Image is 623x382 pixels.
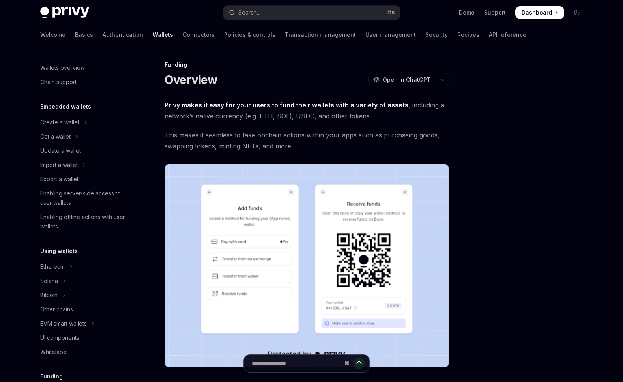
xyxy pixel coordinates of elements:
div: UI components [40,333,79,343]
div: Whitelabel [40,347,68,357]
div: Ethereum [40,262,65,272]
img: images/Funding.png [165,164,449,367]
a: Support [484,9,506,17]
h5: Using wallets [40,246,78,256]
a: Whitelabel [34,345,135,359]
a: Enabling offline actions with user wallets [34,210,135,234]
a: Welcome [40,25,65,44]
a: Basics [75,25,93,44]
div: Enabling server-side access to user wallets [40,189,130,208]
a: Transaction management [285,25,356,44]
div: Other chains [40,305,73,314]
span: Open in ChatGPT [383,76,431,84]
button: Send message [354,358,365,369]
a: Recipes [457,25,479,44]
div: Wallets overview [40,63,85,73]
h1: Overview [165,73,218,87]
a: Wallets [153,25,173,44]
a: Wallets overview [34,61,135,75]
button: Toggle Ethereum section [34,260,135,274]
div: Import a wallet [40,160,78,170]
img: dark logo [40,7,89,18]
a: Policies & controls [224,25,275,44]
a: UI components [34,331,135,345]
div: Enabling offline actions with user wallets [40,212,130,231]
button: Toggle dark mode [571,6,583,19]
strong: Privy makes it easy for your users to fund their wallets with a variety of assets [165,101,408,109]
div: Update a wallet [40,146,81,155]
a: API reference [489,25,526,44]
input: Ask a question... [252,355,341,372]
div: Bitcoin [40,290,58,300]
button: Toggle EVM smart wallets section [34,316,135,331]
a: Authentication [103,25,143,44]
a: Demo [459,9,475,17]
div: Create a wallet [40,118,79,127]
a: Enabling server-side access to user wallets [34,186,135,210]
button: Open in ChatGPT [368,73,436,86]
button: Open search [223,6,400,20]
a: Other chains [34,302,135,316]
div: Chain support [40,77,77,87]
a: Dashboard [515,6,564,19]
span: This makes it seamless to take onchain actions within your apps such as purchasing goods, swappin... [165,129,449,152]
a: Update a wallet [34,144,135,158]
a: User management [365,25,416,44]
button: Toggle Create a wallet section [34,115,135,129]
button: Toggle Bitcoin section [34,288,135,302]
a: Connectors [183,25,215,44]
button: Toggle Solana section [34,274,135,288]
div: Search... [238,8,260,17]
a: Chain support [34,75,135,89]
span: ⌘ K [387,9,395,16]
div: Get a wallet [40,132,71,141]
a: Export a wallet [34,172,135,186]
span: , including a network’s native currency (e.g. ETH, SOL), USDC, and other tokens. [165,99,449,122]
h5: Funding [40,372,63,381]
div: Funding [165,61,449,69]
span: Dashboard [522,9,552,17]
div: Solana [40,276,58,286]
h5: Embedded wallets [40,102,91,111]
button: Toggle Import a wallet section [34,158,135,172]
div: EVM smart wallets [40,319,87,328]
button: Toggle Get a wallet section [34,129,135,144]
div: Export a wallet [40,174,79,184]
a: Security [425,25,448,44]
